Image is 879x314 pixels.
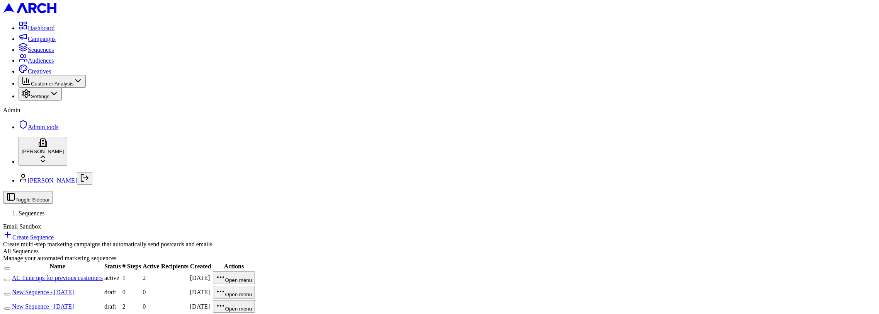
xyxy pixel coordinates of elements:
[213,300,255,313] button: Open menu
[22,148,64,154] span: [PERSON_NAME]
[190,285,212,299] td: [DATE]
[122,263,141,270] th: # Steps
[28,124,59,130] span: Admin tools
[213,286,255,299] button: Open menu
[213,271,255,284] button: Open menu
[12,263,103,270] th: Name
[104,263,121,270] th: Status
[190,300,212,313] td: [DATE]
[19,137,67,166] button: [PERSON_NAME]
[213,263,256,270] th: Actions
[190,263,212,270] th: Created
[28,177,77,184] a: [PERSON_NAME]
[3,248,876,255] div: All Sequences
[19,210,45,217] span: Sequences
[104,289,121,296] div: draft
[3,234,54,241] a: Create Sequence
[3,191,53,204] button: Toggle Sidebar
[15,197,50,203] span: Toggle Sidebar
[3,210,876,217] nav: breadcrumb
[225,306,252,312] span: Open menu
[28,68,51,75] span: Creatives
[31,81,73,87] span: Customer Analysis
[28,36,56,42] span: Campaigns
[104,275,121,282] div: active
[104,303,121,310] div: draft
[19,36,56,42] a: Campaigns
[12,303,74,310] a: New Sequence - [DATE]
[122,300,141,313] td: 2
[19,88,62,101] button: Settings
[190,271,212,285] td: [DATE]
[122,271,141,285] td: 1
[3,255,876,262] div: Manage your automated marketing sequences
[122,285,141,299] td: 0
[31,94,49,99] span: Settings
[142,271,189,285] td: 2
[28,25,54,31] span: Dashboard
[28,46,54,53] span: Sequences
[3,107,876,114] div: Admin
[19,124,59,130] a: Admin tools
[19,68,51,75] a: Creatives
[19,75,86,88] button: Customer Analysis
[3,223,876,230] div: Email Sandbox
[142,263,189,270] th: Active Recipients
[28,57,54,64] span: Audiences
[19,46,54,53] a: Sequences
[77,172,92,185] button: Log out
[225,292,252,297] span: Open menu
[3,241,876,248] div: Create multi-step marketing campaigns that automatically send postcards and emails
[225,277,252,283] span: Open menu
[142,300,189,313] td: 0
[19,57,54,64] a: Audiences
[12,289,74,295] a: New Sequence - [DATE]
[19,25,54,31] a: Dashboard
[142,285,189,299] td: 0
[12,275,103,281] a: AC Tune ups for previous customers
